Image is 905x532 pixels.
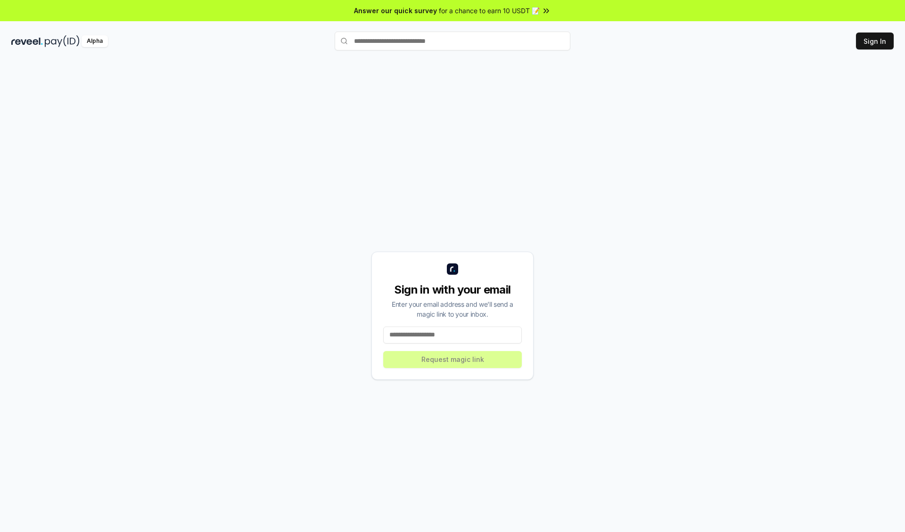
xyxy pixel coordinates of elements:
div: Sign in with your email [383,282,522,297]
img: logo_small [447,263,458,275]
img: reveel_dark [11,35,43,47]
span: Answer our quick survey [354,6,437,16]
img: pay_id [45,35,80,47]
div: Alpha [82,35,108,47]
button: Sign In [856,33,894,49]
div: Enter your email address and we’ll send a magic link to your inbox. [383,299,522,319]
span: for a chance to earn 10 USDT 📝 [439,6,540,16]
